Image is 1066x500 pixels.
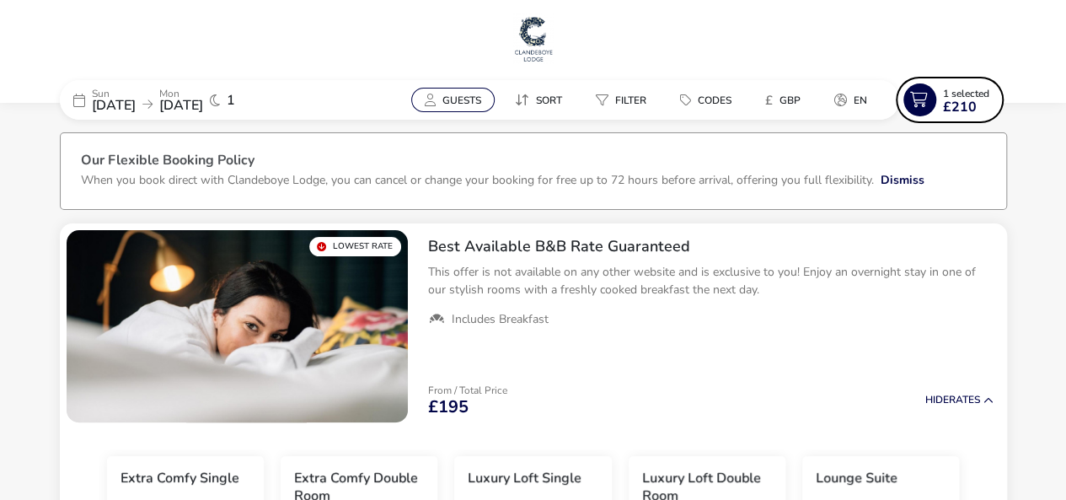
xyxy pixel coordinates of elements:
span: 1 [227,94,235,107]
span: Codes [698,94,731,107]
button: Codes [667,88,745,112]
span: Includes Breakfast [452,312,549,327]
p: This offer is not available on any other website and is exclusive to you! Enjoy an overnight stay... [428,263,994,298]
span: Filter [615,94,646,107]
p: When you book direct with Clandeboye Lodge, you can cancel or change your booking for free up to ... [81,172,874,188]
span: £210 [943,100,977,114]
p: Sun [92,89,136,99]
i: £ [765,92,773,109]
h2: Best Available B&B Rate Guaranteed [428,237,994,256]
naf-pibe-menu-bar-item: Filter [582,88,667,112]
span: [DATE] [92,96,136,115]
p: Mon [159,89,203,99]
button: Guests [411,88,495,112]
button: £GBP [752,88,814,112]
span: Sort [536,94,562,107]
naf-pibe-menu-bar-item: 1 Selected£210 [899,80,1007,120]
button: 1 Selected£210 [899,80,1000,120]
naf-pibe-menu-bar-item: en [821,88,887,112]
img: Main Website [512,13,554,64]
span: GBP [779,94,801,107]
div: Sun[DATE]Mon[DATE]1 [60,80,313,120]
button: Sort [501,88,576,112]
p: From / Total Price [428,385,507,395]
span: £195 [428,399,469,416]
span: Guests [442,94,481,107]
button: en [821,88,881,112]
button: HideRates [925,395,994,406]
naf-pibe-menu-bar-item: Sort [501,88,582,112]
naf-pibe-menu-bar-item: Codes [667,88,752,112]
h3: Luxury Loft Single [468,470,581,487]
span: 1 Selected [943,87,989,100]
h3: Our Flexible Booking Policy [81,153,986,171]
div: Best Available B&B Rate GuaranteedThis offer is not available on any other website and is exclusi... [415,223,1007,341]
naf-pibe-menu-bar-item: £GBP [752,88,821,112]
h3: Extra Comfy Single [121,470,239,487]
naf-pibe-menu-bar-item: Guests [411,88,501,112]
button: Dismiss [881,171,924,189]
span: Hide [925,393,949,406]
button: Filter [582,88,660,112]
span: [DATE] [159,96,203,115]
swiper-slide: 1 / 1 [67,230,408,422]
h3: Lounge Suite [816,470,897,487]
span: en [854,94,867,107]
div: Lowest Rate [309,237,401,256]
